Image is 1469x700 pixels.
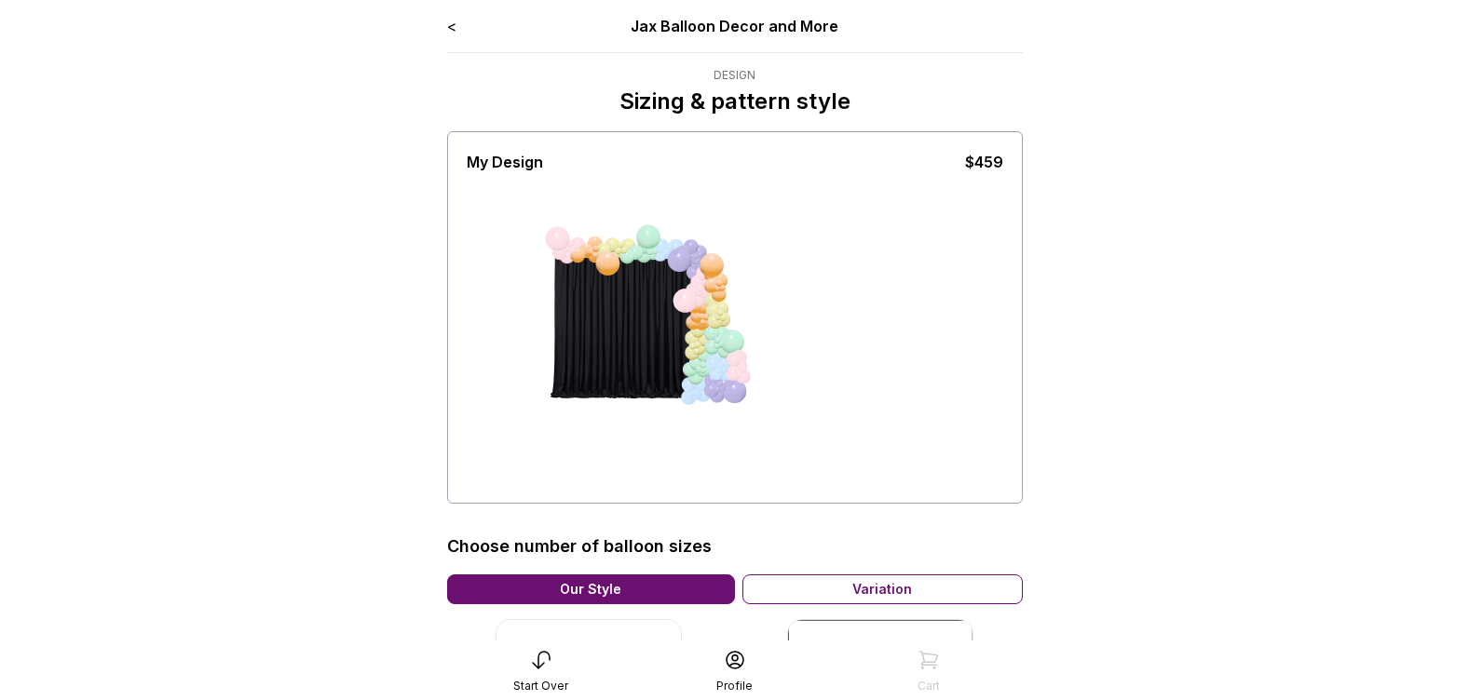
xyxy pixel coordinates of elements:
[742,574,1023,604] div: Variation
[447,574,735,604] div: Our Style
[447,533,712,559] div: Choose number of balloon sizes
[562,15,907,37] div: Jax Balloon Decor and More
[619,87,850,116] p: Sizing & pattern style
[716,679,753,693] div: Profile
[447,17,456,35] a: <
[619,68,850,83] div: Design
[467,151,543,173] div: My Design
[513,679,568,693] div: Start Over
[965,151,1003,173] div: $459
[918,679,940,693] div: Cart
